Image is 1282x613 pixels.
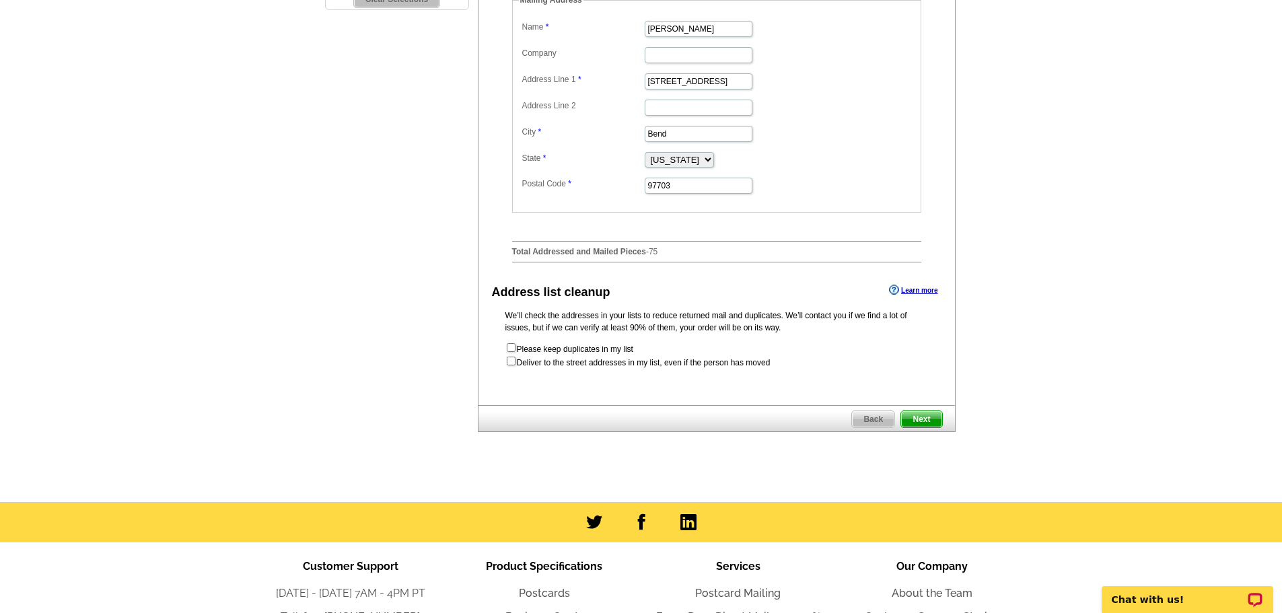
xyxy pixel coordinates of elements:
[901,411,941,427] span: Next
[716,560,760,573] span: Services
[505,310,928,334] p: We’ll check the addresses in your lists to reduce returned mail and duplicates. We’ll contact you...
[522,126,643,138] label: City
[892,587,972,600] a: About the Team
[889,285,937,295] a: Learn more
[512,247,646,256] strong: Total Addressed and Mailed Pieces
[522,100,643,112] label: Address Line 2
[492,283,610,301] div: Address list cleanup
[519,587,570,600] a: Postcards
[1093,571,1282,613] iframe: LiveChat chat widget
[303,560,398,573] span: Customer Support
[851,410,895,428] a: Back
[522,178,643,190] label: Postal Code
[649,247,657,256] span: 75
[852,411,894,427] span: Back
[522,21,643,33] label: Name
[522,152,643,164] label: State
[896,560,968,573] span: Our Company
[486,560,602,573] span: Product Specifications
[522,47,643,59] label: Company
[505,342,928,369] form: Please keep duplicates in my list Deliver to the street addresses in my list, even if the person ...
[522,73,643,85] label: Address Line 1
[695,587,781,600] a: Postcard Mailing
[254,585,448,602] li: [DATE] - [DATE] 7AM - 4PM PT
